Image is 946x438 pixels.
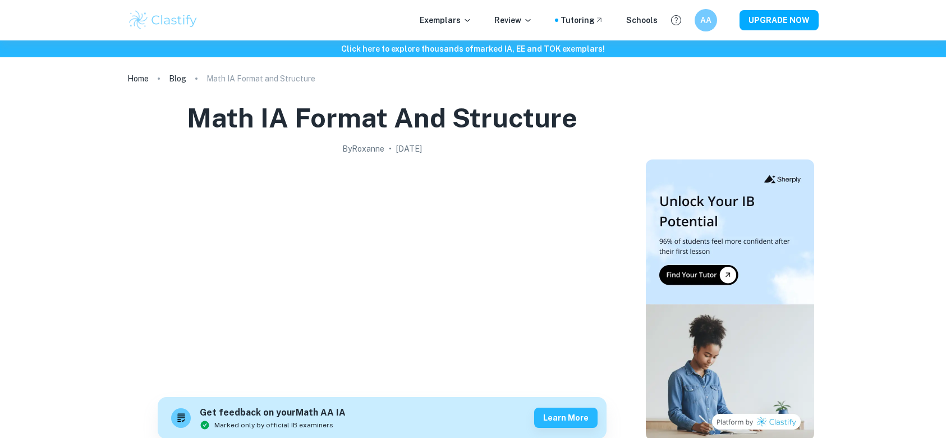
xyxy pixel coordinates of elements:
[187,100,577,136] h1: Math IA Format and Structure
[561,14,604,26] a: Tutoring
[206,72,315,85] p: Math IA Format and Structure
[127,71,149,86] a: Home
[396,143,422,155] h2: [DATE]
[214,420,333,430] span: Marked only by official IB examiners
[389,143,392,155] p: •
[534,408,598,428] button: Learn more
[342,143,384,155] h2: By Roxanne
[626,14,658,26] a: Schools
[700,14,713,26] h6: AA
[695,9,717,31] button: AA
[158,159,607,384] img: Math IA Format and Structure cover image
[494,14,532,26] p: Review
[169,71,186,86] a: Blog
[2,43,944,55] h6: Click here to explore thousands of marked IA, EE and TOK exemplars !
[667,11,686,30] button: Help and Feedback
[420,14,472,26] p: Exemplars
[127,9,199,31] img: Clastify logo
[200,406,346,420] h6: Get feedback on your Math AA IA
[740,10,819,30] button: UPGRADE NOW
